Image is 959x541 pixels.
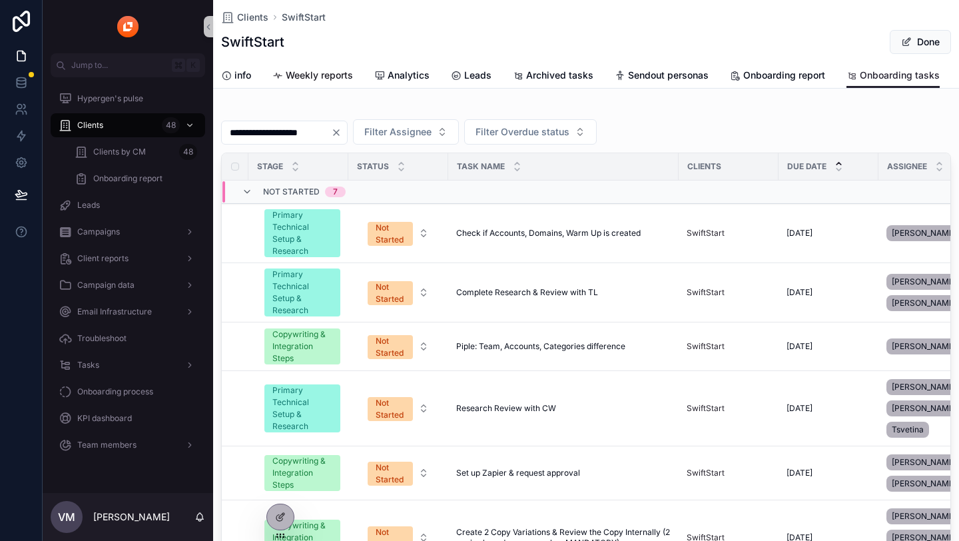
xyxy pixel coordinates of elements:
span: Sendout personas [628,69,709,82]
a: SwiftStart [687,403,725,414]
a: Weekly reports [272,63,353,90]
a: Onboarding report [730,63,825,90]
a: Research Review with CW [456,403,671,414]
div: Primary Technical Setup & Research [272,269,332,316]
span: [PERSON_NAME] [892,511,956,522]
button: Select Button [357,274,440,310]
button: Select Button [357,215,440,251]
a: Copywriting & Integration Steps [264,455,340,491]
span: Jump to... [71,60,166,71]
h1: SwiftStart [221,33,284,51]
div: Not Started [376,397,405,421]
span: KPI dashboard [77,413,132,424]
span: [PERSON_NAME] [892,457,956,468]
a: Set up Zapier & request approval [456,468,671,478]
a: SwiftStart [282,11,326,24]
a: Analytics [374,63,430,90]
span: [PERSON_NAME] [892,341,956,352]
span: Clients [237,11,268,24]
button: Jump to...K [51,53,205,77]
span: Onboarding process [77,386,153,397]
a: Sendout personas [615,63,709,90]
a: Onboarding process [51,380,205,404]
span: Campaigns [77,227,120,237]
a: [DATE] [787,228,870,239]
span: Weekly reports [286,69,353,82]
p: [PERSON_NAME] [93,510,170,524]
a: SwiftStart [687,228,771,239]
span: Archived tasks [526,69,593,82]
div: Copywriting & Integration Steps [272,328,332,364]
a: SwiftStart [687,468,771,478]
a: Select Button [356,328,440,365]
a: Campaigns [51,220,205,244]
a: Leads [51,193,205,217]
div: Not Started [376,462,405,486]
div: scrollable content [43,77,213,474]
span: SwiftStart [687,341,725,352]
button: Select Button [357,390,440,426]
span: Tsvetina [892,424,924,435]
span: Email Infrastructure [77,306,152,317]
a: KPI dashboard [51,406,205,430]
button: Select Button [353,119,459,145]
span: [PERSON_NAME] [892,228,956,239]
a: Clients by CM48 [67,140,205,164]
a: [DATE] [787,468,870,478]
span: Troubleshoot [77,333,127,344]
div: Not Started [376,335,405,359]
a: Piple: Team, Accounts, Categories difference [456,341,671,352]
span: Complete Research & Review with TL [456,287,598,298]
button: Select Button [357,328,440,364]
button: Clear [331,127,347,138]
a: Primary Technical Setup & Research [264,384,340,432]
a: Onboarding tasks [846,63,940,89]
span: [PERSON_NAME] [892,403,956,414]
span: Leads [77,200,100,211]
span: K [188,60,198,71]
a: Complete Research & Review with TL [456,287,671,298]
span: Set up Zapier & request approval [456,468,580,478]
span: Not Started [263,187,320,197]
a: [DATE] [787,341,870,352]
a: SwiftStart [687,403,771,414]
a: Select Button [356,215,440,252]
a: SwiftStart [687,341,771,352]
button: Done [890,30,951,54]
span: Piple: Team, Accounts, Categories difference [456,341,625,352]
span: info [234,69,251,82]
a: SwiftStart [687,287,771,298]
a: Check if Accounts, Domains, Warm Up is created [456,228,671,239]
a: Primary Technical Setup & Research [264,269,340,316]
span: [DATE] [787,403,812,414]
a: Troubleshoot [51,326,205,350]
div: Not Started [376,281,405,305]
div: 7 [333,187,338,197]
span: Clients by CM [93,147,146,157]
a: Copywriting & Integration Steps [264,328,340,364]
a: [DATE] [787,403,870,414]
span: Onboarding report [743,69,825,82]
a: Clients [221,11,268,24]
span: [PERSON_NAME] [892,276,956,287]
a: Leads [451,63,491,90]
span: Team members [77,440,137,450]
span: Assignee [887,161,927,172]
span: Filter Assignee [364,125,432,139]
span: Filter Overdue status [476,125,569,139]
a: SwiftStart [687,228,725,239]
span: Tasks [77,360,99,370]
span: Campaign data [77,280,135,290]
a: info [221,63,251,90]
button: Select Button [357,455,440,491]
span: Clients [77,120,103,131]
a: Team members [51,433,205,457]
span: Hypergen's pulse [77,93,143,104]
a: Tasks [51,353,205,377]
span: [DATE] [787,287,812,298]
a: SwiftStart [687,287,725,298]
